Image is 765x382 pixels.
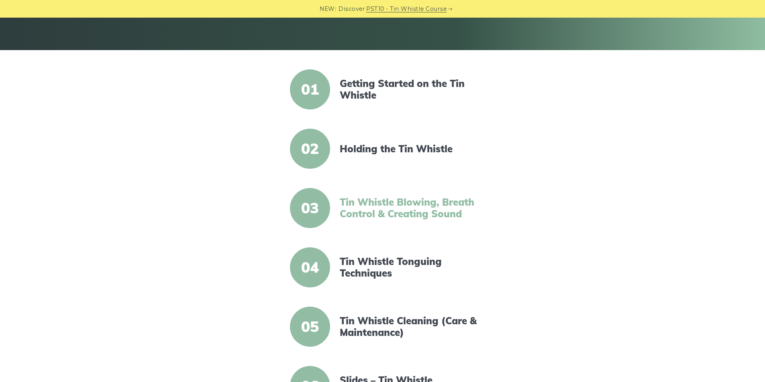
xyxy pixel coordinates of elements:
span: 04 [290,247,330,287]
a: Tin Whistle Blowing, Breath Control & Creating Sound [340,196,478,220]
a: Tin Whistle Cleaning (Care & Maintenance) [340,315,478,338]
span: 02 [290,129,330,169]
a: Holding the Tin Whistle [340,143,478,155]
a: PST10 - Tin Whistle Course [366,4,447,14]
a: Tin Whistle Tonguing Techniques [340,256,478,279]
span: 05 [290,307,330,347]
span: 01 [290,69,330,109]
span: NEW: [320,4,336,14]
span: 03 [290,188,330,228]
a: Getting Started on the Tin Whistle [340,78,478,101]
span: Discover [339,4,365,14]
